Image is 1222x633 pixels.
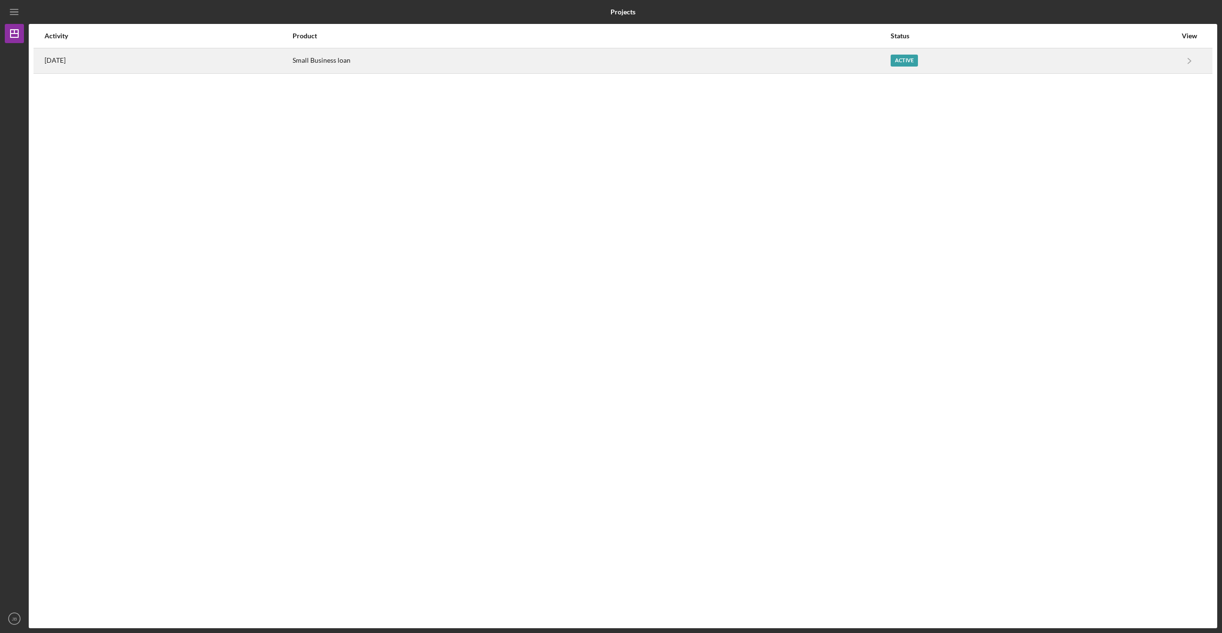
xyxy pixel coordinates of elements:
text: JB [11,616,17,622]
div: View [1177,32,1201,40]
b: Projects [611,8,635,16]
div: Activity [45,32,292,40]
time: 2025-08-27 17:24 [45,57,66,64]
div: Active [891,55,918,67]
div: Small Business loan [293,49,890,73]
button: JB [5,609,24,628]
div: Product [293,32,890,40]
div: Status [891,32,1177,40]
